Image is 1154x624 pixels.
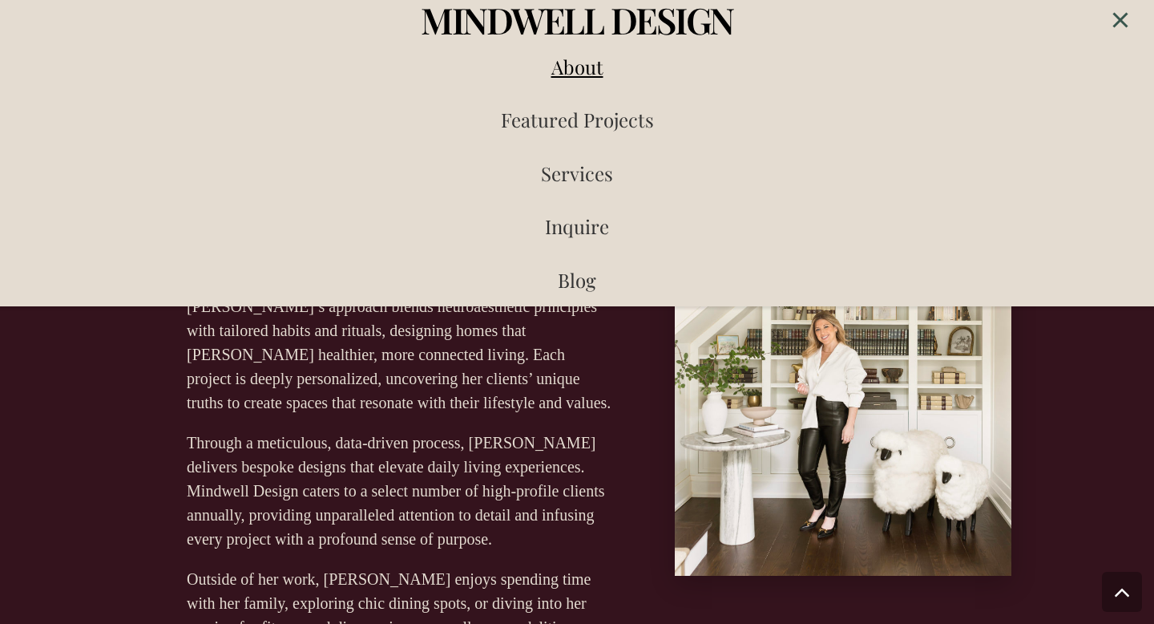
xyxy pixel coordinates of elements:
[13,200,1141,253] a: Inquire
[545,213,609,239] span: Inquire
[13,40,1141,93] a: About
[558,267,596,293] span: Blog
[187,270,612,415] p: Drawing on her passion for the mind-body connection, [PERSON_NAME]’s approach blends neuroaesthet...
[13,147,1141,200] a: Services
[551,54,603,79] span: About
[501,107,654,132] span: Featured Projects
[13,93,1141,146] a: Featured Projects
[1102,572,1142,612] a: Back to top
[187,431,612,551] p: Through a meticulous, data-driven process, [PERSON_NAME] delivers bespoke designs that elevate da...
[13,253,1141,306] a: Blog
[541,160,613,186] span: Services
